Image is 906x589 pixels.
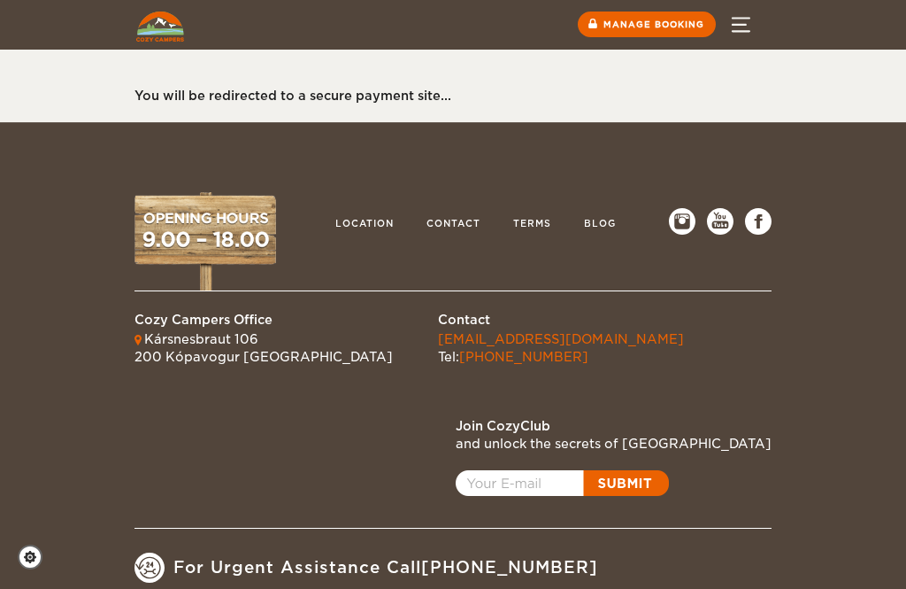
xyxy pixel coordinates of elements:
a: Open popup [456,470,669,496]
div: Cozy Campers Office [134,311,393,329]
a: Location [326,208,403,242]
a: Manage booking [578,12,716,37]
div: Tel: [438,330,684,366]
div: Contact [438,311,684,329]
a: Blog [575,208,625,242]
a: Cookie settings [18,545,54,570]
span: For Urgent Assistance Call [173,556,598,579]
img: Cozy Campers [136,12,184,42]
div: Join CozyClub [456,417,772,435]
a: Terms [504,208,560,242]
a: [PHONE_NUMBER] [421,558,598,577]
a: Contact [418,208,489,242]
div: You will be redirected to a secure payment site... [134,87,754,105]
a: [PHONE_NUMBER] [459,350,588,364]
a: [EMAIL_ADDRESS][DOMAIN_NAME] [438,332,684,346]
div: Kársnesbraut 106 200 Kópavogur [GEOGRAPHIC_DATA] [134,330,393,366]
div: and unlock the secrets of [GEOGRAPHIC_DATA] [456,435,772,453]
